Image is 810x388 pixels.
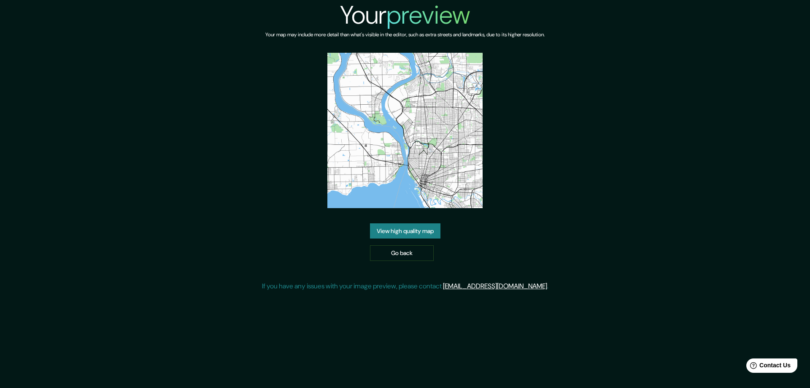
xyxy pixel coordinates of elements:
a: Go back [370,245,434,261]
img: created-map-preview [327,53,483,208]
a: View high quality map [370,223,440,239]
p: If you have any issues with your image preview, please contact . [262,281,548,291]
a: [EMAIL_ADDRESS][DOMAIN_NAME] [443,282,547,290]
iframe: Help widget launcher [735,355,801,379]
h6: Your map may include more detail than what's visible in the editor, such as extra streets and lan... [265,30,545,39]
